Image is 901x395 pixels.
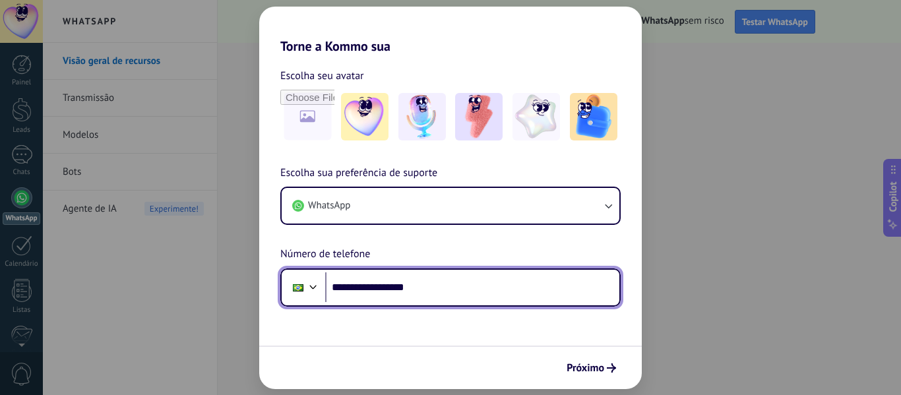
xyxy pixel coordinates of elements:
img: -3.jpeg [455,93,503,140]
button: WhatsApp [282,188,619,224]
img: -5.jpeg [570,93,617,140]
h2: Torne a Kommo sua [259,7,642,54]
div: Brazil: + 55 [286,274,311,301]
img: -1.jpeg [341,93,388,140]
img: -2.jpeg [398,93,446,140]
span: WhatsApp [308,199,350,212]
button: Próximo [561,357,622,379]
span: Escolha seu avatar [280,67,364,84]
span: Escolha sua preferência de suporte [280,165,437,182]
span: Próximo [567,363,604,373]
span: Número de telefone [280,246,370,263]
img: -4.jpeg [513,93,560,140]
